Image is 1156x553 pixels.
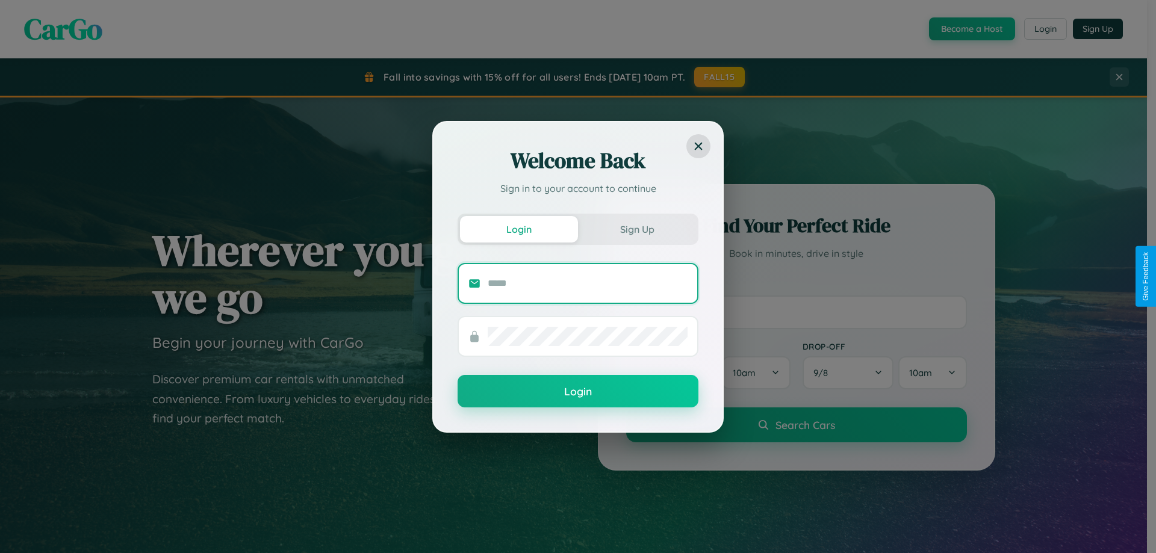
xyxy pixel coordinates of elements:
[460,216,578,243] button: Login
[458,146,698,175] h2: Welcome Back
[458,181,698,196] p: Sign in to your account to continue
[578,216,696,243] button: Sign Up
[458,375,698,407] button: Login
[1142,252,1150,301] div: Give Feedback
